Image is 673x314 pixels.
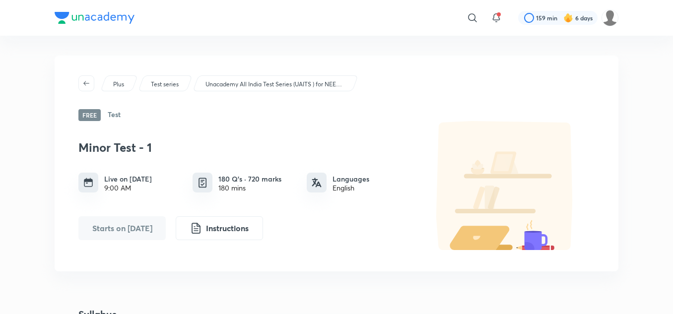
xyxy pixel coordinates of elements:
[149,80,181,89] a: Test series
[602,9,618,26] img: Mahi Singh
[83,178,93,188] img: timing
[204,80,346,89] a: Unacademy All India Test Series (UAITS ) for NEET UG - Droppers
[563,13,573,23] img: streak
[312,178,322,188] img: languages
[78,140,411,155] h3: Minor Test - 1
[113,80,124,89] p: Plus
[151,80,179,89] p: Test series
[55,12,135,24] img: Company Logo
[190,222,202,234] img: instruction
[78,216,166,240] button: Starts on Aug 31
[108,109,121,121] h6: Test
[218,184,281,192] div: 180 mins
[197,177,209,189] img: quiz info
[176,216,263,240] button: Instructions
[104,174,152,184] h6: Live on [DATE]
[104,184,152,192] div: 9:00 AM
[333,174,369,184] h6: Languages
[218,174,281,184] h6: 180 Q’s · 720 marks
[416,121,595,250] img: default
[205,80,344,89] p: Unacademy All India Test Series (UAITS ) for NEET UG - Droppers
[112,80,126,89] a: Plus
[78,109,101,121] span: Free
[333,184,369,192] div: English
